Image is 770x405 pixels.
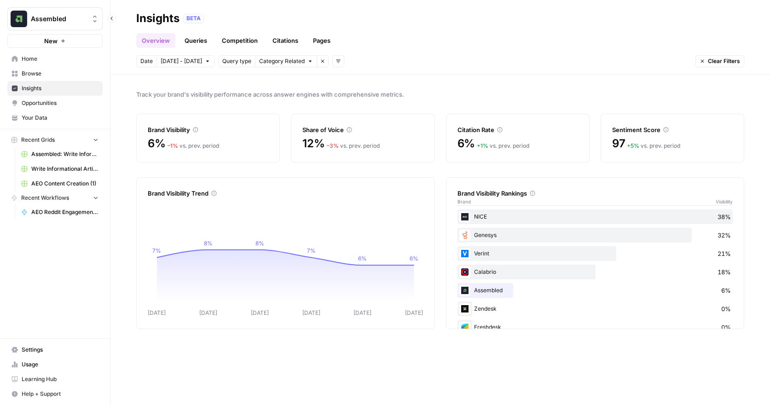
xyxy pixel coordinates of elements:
div: vs. prev. period [327,142,380,150]
span: 6% [457,136,475,151]
a: Citations [267,33,304,48]
span: – 3 % [327,142,339,149]
span: Recent Workflows [21,194,69,202]
span: Category Related [259,57,305,65]
div: Insights [136,11,179,26]
span: Help + Support [22,390,98,398]
img: xttym547u4jyqojkzzbxmhn3wkrc [459,266,470,278]
tspan: 7% [152,248,161,255]
div: NICE [457,209,733,224]
span: New [44,36,58,46]
div: Sentiment Score [612,125,733,134]
div: Verint [457,246,733,261]
a: AEO Content Creation (1) [17,176,103,191]
button: [DATE] - [DATE] [156,55,214,67]
span: Learning Hub [22,375,98,383]
a: Overview [136,33,175,48]
tspan: [DATE] [353,309,371,316]
span: 0% [721,304,731,313]
div: vs. prev. period [168,142,219,150]
button: Category Related [255,55,317,67]
div: Brand Visibility Trend [148,189,423,198]
img: vv986b0nc2g8agt5osxlk0akxi7z [459,285,470,296]
tspan: 8% [255,240,264,247]
span: Assembled [31,14,87,23]
a: Settings [7,342,103,357]
tspan: 7% [307,248,316,255]
span: AEO Reddit Engagement - Fork [31,208,98,216]
tspan: 6% [358,255,367,262]
span: Insights [22,84,98,93]
img: 6mfs52sy0dwqu5dzouke7n9ymn0m [459,322,470,333]
img: Assembled Logo [11,11,27,27]
div: Brand Visibility Rankings [457,189,733,198]
span: Opportunities [22,99,98,107]
span: Write Informational Article [31,165,98,173]
button: New [7,34,103,48]
span: Recent Grids [21,136,55,144]
span: 12% [302,136,324,151]
button: Workspace: Assembled [7,7,103,30]
span: Your Data [22,114,98,122]
span: Brand [457,198,471,205]
div: Zendesk [457,301,733,316]
tspan: [DATE] [148,309,166,316]
span: Query type [222,57,251,65]
div: vs. prev. period [627,142,680,150]
div: Genesys [457,228,733,243]
div: Assembled [457,283,733,298]
a: Queries [179,33,213,48]
span: 6% [148,136,166,151]
div: BETA [183,14,204,23]
tspan: [DATE] [251,309,269,316]
div: vs. prev. period [477,142,529,150]
div: Share of Voice [302,125,423,134]
span: Usage [22,360,98,369]
a: Home [7,52,103,66]
a: Insights [7,81,103,96]
span: [DATE] - [DATE] [161,57,202,65]
button: Recent Workflows [7,191,103,205]
a: Your Data [7,110,103,125]
span: 18% [718,267,731,277]
a: Write Informational Article [17,162,103,176]
span: 32% [718,231,731,240]
span: – 1 % [168,142,178,149]
span: Date [140,57,153,65]
tspan: 8% [204,240,213,247]
img: 3ekd9ephw908dii6kmew3xenqtpf [459,230,470,241]
span: Assembled: Write Informational Article [31,150,98,158]
span: + 5 % [627,142,639,149]
a: AEO Reddit Engagement - Fork [17,205,103,220]
span: Track your brand's visibility performance across answer engines with comprehensive metrics. [136,90,744,99]
img: q1kx13elw6is4y38w2mn86bckxv4 [459,211,470,222]
span: 38% [718,212,731,221]
button: Recent Grids [7,133,103,147]
a: Assembled: Write Informational Article [17,147,103,162]
span: 21% [718,249,731,258]
span: Visibility [716,198,733,205]
tspan: [DATE] [302,309,320,316]
a: Browse [7,66,103,81]
button: Help + Support [7,387,103,401]
span: AEO Content Creation (1) [31,179,98,188]
tspan: 6% [410,255,418,262]
div: Freshdesk [457,320,733,335]
span: Browse [22,69,98,78]
div: Brand Visibility [148,125,268,134]
tspan: [DATE] [405,309,423,316]
span: Home [22,55,98,63]
img: q2vxfakdkguj00ur1exu9e3oiygs [459,303,470,314]
span: 6% [721,286,731,295]
a: Pages [307,33,336,48]
div: Citation Rate [457,125,578,134]
span: Clear Filters [708,57,740,65]
span: 0% [721,323,731,332]
img: d45dujclg3pblne9yphz0y830h3k [459,248,470,259]
span: Settings [22,346,98,354]
a: Competition [216,33,263,48]
a: Opportunities [7,96,103,110]
div: Calabrio [457,265,733,279]
span: 97 [612,136,625,151]
a: Learning Hub [7,372,103,387]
